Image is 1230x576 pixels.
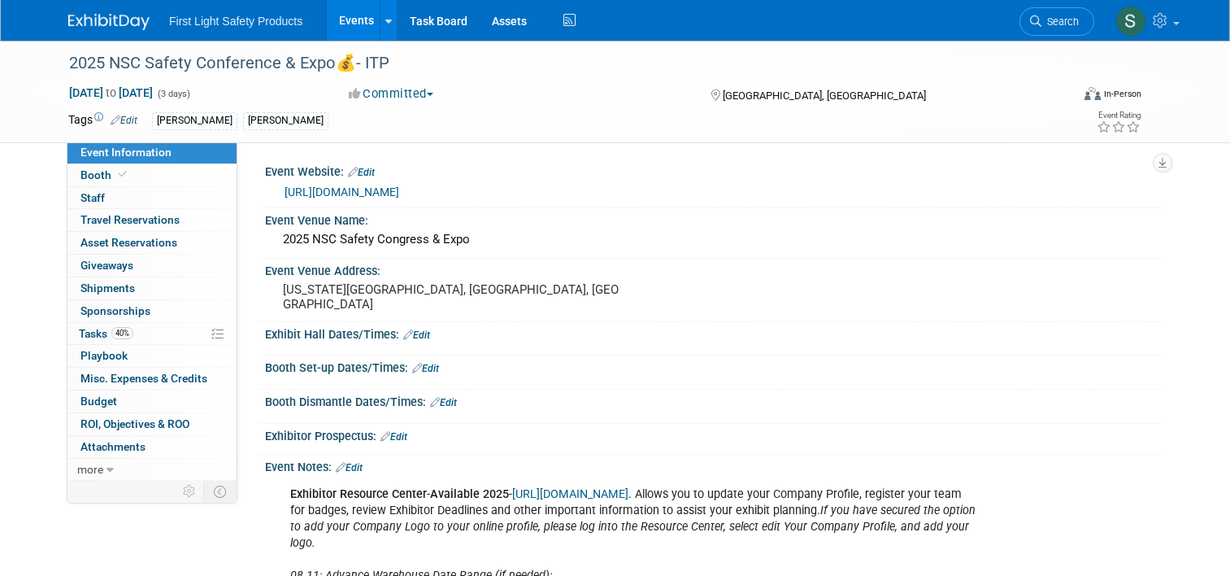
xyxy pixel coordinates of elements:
span: to [103,86,119,99]
span: Staff [80,191,105,204]
div: 2025 NSC Safety Congress & Expo [277,227,1150,252]
a: Edit [336,462,363,473]
a: Travel Reservations [67,209,237,231]
a: Misc. Expenses & Credits [67,368,237,390]
a: Booth [67,164,237,186]
a: Asset Reservations [67,232,237,254]
div: Exhibitor Prospectus: [265,424,1162,445]
a: Edit [430,397,457,408]
a: Attachments [67,436,237,458]
a: Shipments [67,277,237,299]
div: Exhibit Hall Dates/Times: [265,322,1162,343]
span: 40% [111,327,133,339]
div: Event Rating [1097,111,1141,120]
b: Available 2025 [430,487,509,501]
a: Search [1019,7,1094,36]
a: Edit [348,167,375,178]
span: Sponsorships [80,304,150,317]
a: Edit [403,329,430,341]
div: [PERSON_NAME] [152,112,237,129]
span: Booth [80,168,130,181]
div: Event Format [983,85,1141,109]
div: Booth Set-up Dates/Times: [265,356,1162,377]
a: Edit [111,115,137,126]
a: Giveaways [67,255,237,277]
b: Exhibitor Resource Center [290,487,427,501]
a: Staff [67,187,237,209]
span: Asset Reservations [80,236,177,249]
div: 2025 NSC Safety Conference & Expo💰- ITP [63,49,1050,78]
a: [URL][DOMAIN_NAME] [285,185,399,199]
td: Personalize Event Tab Strip [176,481,204,502]
a: ROI, Objectives & ROO [67,413,237,435]
div: Event Notes: [265,455,1162,476]
span: Shipments [80,281,135,295]
a: Sponsorships [67,300,237,322]
span: (3 days) [156,89,190,99]
i: Booth reservation complete [119,170,127,179]
div: Booth Dismantle Dates/Times: [265,390,1162,411]
pre: [US_STATE][GEOGRAPHIC_DATA], [GEOGRAPHIC_DATA], [GEOGRAPHIC_DATA] [283,282,621,312]
span: First Light Safety Products [169,15,302,28]
span: Attachments [80,440,146,453]
img: Format-Inperson.png [1084,87,1101,100]
a: Budget [67,391,237,412]
span: Misc. Expenses & Credits [80,372,207,385]
a: Edit [412,363,439,374]
i: If you have secured the option to add your Company Logo to your online profile, please log into t... [290,504,976,550]
span: Travel Reservations [80,213,180,226]
span: Tasks [79,327,133,340]
span: Giveaways [80,259,133,272]
a: Playbook [67,345,237,367]
img: Steph Willemsen [1115,6,1146,37]
span: ROI, Objectives & ROO [80,417,189,430]
td: Toggle Event Tabs [204,481,237,502]
span: [DATE] [DATE] [68,85,154,100]
img: ExhibitDay [68,14,150,30]
span: [GEOGRAPHIC_DATA], [GEOGRAPHIC_DATA] [723,89,926,102]
a: Event Information [67,142,237,164]
div: In-Person [1103,88,1141,100]
div: [PERSON_NAME] [243,112,328,129]
span: Playbook [80,349,128,362]
a: Edit [380,431,407,443]
a: more [67,459,237,481]
button: Committed [343,85,440,103]
td: Tags [68,111,137,130]
span: Event Information [80,146,172,159]
div: Event Website: [265,159,1162,181]
a: [URL][DOMAIN_NAME] [512,487,628,501]
div: Event Venue Address: [265,259,1162,279]
div: Event Venue Name: [265,208,1162,229]
a: Tasks40% [67,323,237,345]
span: Search [1041,15,1079,28]
span: Budget [80,395,117,408]
span: more [77,463,103,476]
